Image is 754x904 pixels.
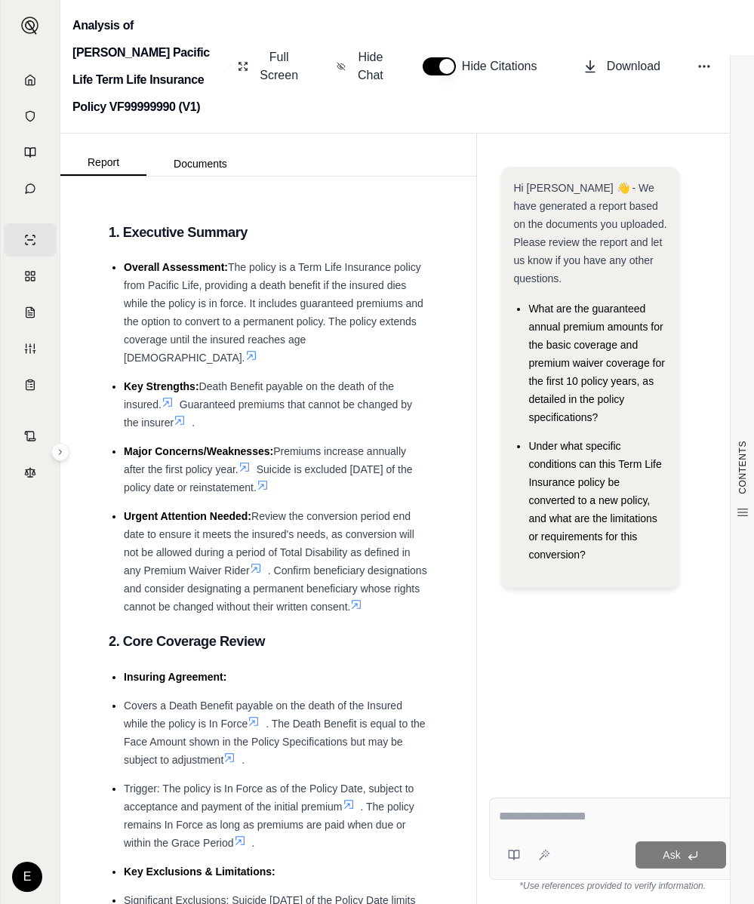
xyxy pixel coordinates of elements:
[4,368,57,401] a: Coverage Table
[4,172,57,205] a: Chat
[607,57,660,75] span: Download
[124,380,199,392] span: Key Strengths:
[146,152,254,176] button: Documents
[124,445,273,457] span: Major Concerns/Weaknesses:
[124,866,275,878] span: Key Exclusions & Limitations:
[124,261,228,273] span: Overall Assessment:
[109,219,428,246] h3: 1. Executive Summary
[4,260,57,293] a: Policy Comparisons
[72,12,222,121] h2: Analysis of [PERSON_NAME] Pacific Life Term Life Insurance Policy VF99999990 (V1)
[242,754,245,766] span: .
[4,223,57,257] a: Single Policy
[124,398,412,429] span: Guaranteed premiums that cannot be changed by the insurer
[124,261,423,364] span: The policy is a Term Life Insurance policy from Pacific Life, providing a death benefit if the in...
[124,510,414,577] span: Review the conversion period end date to ensure it meets the insured's needs, as conversion will ...
[12,862,42,892] div: E
[124,718,426,766] span: . The Death Benefit is equal to the Face Amount shown in the Policy Specifications but may be sub...
[528,303,665,423] span: What are the guaranteed annual premium amounts for the basic coverage and premium waiver coverage...
[513,182,666,284] span: Hi [PERSON_NAME] 👋 - We have generated a report based on the documents you uploaded. Please revie...
[331,42,392,91] button: Hide Chat
[124,783,414,813] span: Trigger: The policy is In Force as of the Policy Date, subject to acceptance and payment of the i...
[124,380,394,410] span: Death Benefit payable on the death of the insured.
[663,849,680,861] span: Ask
[124,700,402,730] span: Covers a Death Benefit payable on the death of the Insured while the policy is In Force
[124,801,414,849] span: . The policy remains In Force as long as premiums are paid when due or within the Grace Period
[4,100,57,133] a: Documents Vault
[124,671,226,683] span: Insuring Agreement:
[528,440,661,561] span: Under what specific conditions can this Term Life Insurance policy be converted to a new policy, ...
[462,57,546,75] span: Hide Citations
[124,564,427,613] span: . Confirm beneficiary designations and consider designating a permanent beneficiary whose rights ...
[192,417,195,429] span: .
[21,17,39,35] img: Expand sidebar
[124,463,412,494] span: Suicide is excluded [DATE] of the policy date or reinstatement.
[4,63,57,97] a: Home
[15,11,45,41] button: Expand sidebar
[636,841,726,869] button: Ask
[51,443,69,461] button: Expand sidebar
[489,880,736,892] div: *Use references provided to verify information.
[577,51,666,81] button: Download
[4,456,57,489] a: Legal Search Engine
[355,48,386,85] span: Hide Chat
[4,332,57,365] a: Custom Report
[737,441,749,494] span: CONTENTS
[124,510,251,522] span: Urgent Attention Needed:
[4,296,57,329] a: Claim Coverage
[60,150,146,176] button: Report
[252,837,255,849] span: .
[232,42,306,91] button: Full Screen
[4,136,57,169] a: Prompt Library
[109,628,428,655] h3: 2. Core Coverage Review
[4,420,57,453] a: Contract Analysis
[257,48,300,85] span: Full Screen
